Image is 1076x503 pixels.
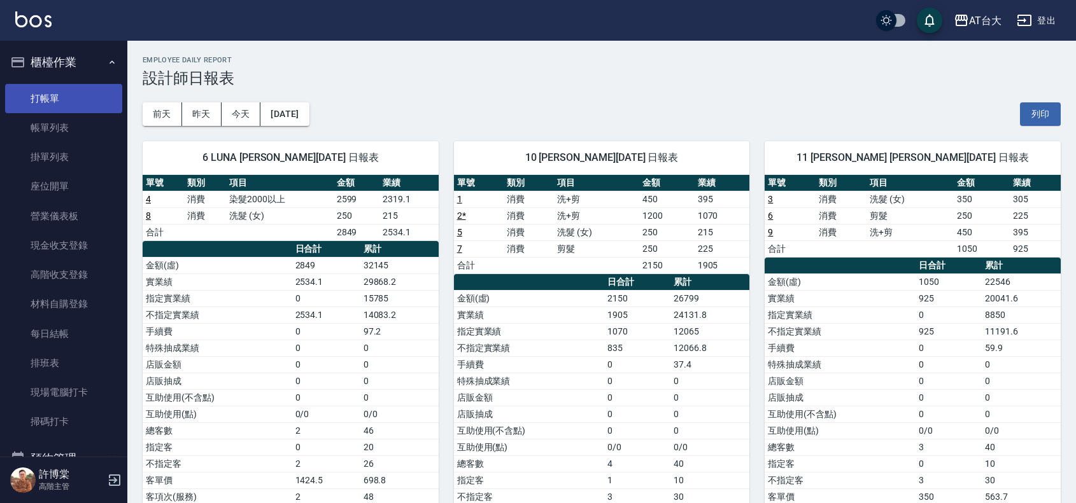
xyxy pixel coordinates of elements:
td: 洗髮 (女) [226,207,334,224]
td: 手續費 [143,323,292,340]
td: 互助使用(點) [765,422,915,439]
span: 11 [PERSON_NAME] [PERSON_NAME][DATE] 日報表 [780,151,1045,164]
td: 消費 [184,191,225,207]
td: 不指定實業績 [454,340,604,356]
a: 帳單列表 [5,113,122,142]
td: 32145 [360,257,439,273]
td: 合計 [143,224,184,240]
a: 營業儀表板 [5,202,122,231]
td: 互助使用(點) [143,406,292,422]
td: 2319.1 [379,191,439,207]
td: 4 [604,455,670,472]
a: 打帳單 [5,84,122,113]
td: 1200 [639,207,695,224]
a: 高階收支登錄 [5,260,122,289]
td: 40 [982,439,1061,455]
td: 1070 [695,207,750,224]
td: 14083.2 [360,307,439,323]
th: 累計 [360,241,439,258]
td: 互助使用(不含點) [454,422,604,439]
button: 櫃檯作業 [5,46,122,79]
td: 0 [604,422,670,439]
td: 0 [360,389,439,406]
td: 染髮2000以上 [226,191,334,207]
span: 6 LUNA [PERSON_NAME][DATE] 日報表 [158,151,423,164]
td: 22546 [982,273,1061,290]
a: 5 [457,227,462,237]
td: 消費 [504,224,554,240]
td: 0 [360,356,439,373]
th: 單號 [454,175,504,191]
td: 250 [334,207,379,224]
h2: Employee Daily Report [143,56,1061,64]
td: 合計 [454,257,504,273]
td: 12065 [670,323,749,340]
td: 8850 [982,307,1061,323]
td: 29868.2 [360,273,439,290]
td: 40 [670,455,749,472]
a: 現金收支登錄 [5,231,122,260]
td: 互助使用(點) [454,439,604,455]
td: 20041.6 [982,290,1061,307]
button: AT台大 [949,8,1007,34]
td: 12066.8 [670,340,749,356]
th: 累計 [670,274,749,291]
a: 1 [457,194,462,204]
td: 0 [982,389,1061,406]
td: 剪髮 [867,207,954,224]
td: 0 [916,406,982,422]
th: 業績 [1010,175,1061,191]
td: 698.8 [360,472,439,488]
td: 實業績 [143,273,292,290]
th: 項目 [226,175,334,191]
img: Logo [15,11,52,27]
td: 金額(虛) [143,257,292,273]
td: 不指定實業績 [765,323,915,340]
td: 2599 [334,191,379,207]
td: 洗+剪 [554,207,639,224]
td: 0 [916,340,982,356]
td: 消費 [504,240,554,257]
td: 0 [670,373,749,389]
td: 0 [360,373,439,389]
a: 掃碼打卡 [5,407,122,436]
td: 消費 [816,224,867,240]
td: 97.2 [360,323,439,340]
a: 3 [768,194,773,204]
td: 24131.8 [670,307,749,323]
td: 0 [604,389,670,406]
td: 0 [916,455,982,472]
td: 洗髮 (女) [867,191,954,207]
th: 業績 [695,175,750,191]
td: 2150 [604,290,670,307]
td: 0 [670,422,749,439]
td: 總客數 [143,422,292,439]
td: 59.9 [982,340,1061,356]
td: 925 [1010,240,1061,257]
td: 2 [292,422,360,439]
td: 3 [916,472,982,488]
td: 26 [360,455,439,472]
td: 925 [916,323,982,340]
td: 0/0 [670,439,749,455]
a: 現場電腦打卡 [5,378,122,407]
td: 消費 [504,191,554,207]
td: 金額(虛) [454,290,604,307]
td: 0 [916,307,982,323]
button: 昨天 [182,102,222,126]
a: 8 [146,210,151,221]
td: 225 [1010,207,1061,224]
span: 10 [PERSON_NAME][DATE] 日報表 [469,151,735,164]
td: 395 [695,191,750,207]
button: 今天 [222,102,261,126]
td: 指定客 [143,439,292,455]
h5: 許博棠 [39,468,104,481]
td: 消費 [816,207,867,224]
td: 店販抽成 [765,389,915,406]
td: 洗+剪 [554,191,639,207]
td: 15785 [360,290,439,307]
a: 4 [146,194,151,204]
td: 0 [604,406,670,422]
td: 特殊抽成業績 [765,356,915,373]
button: 預約管理 [5,442,122,475]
